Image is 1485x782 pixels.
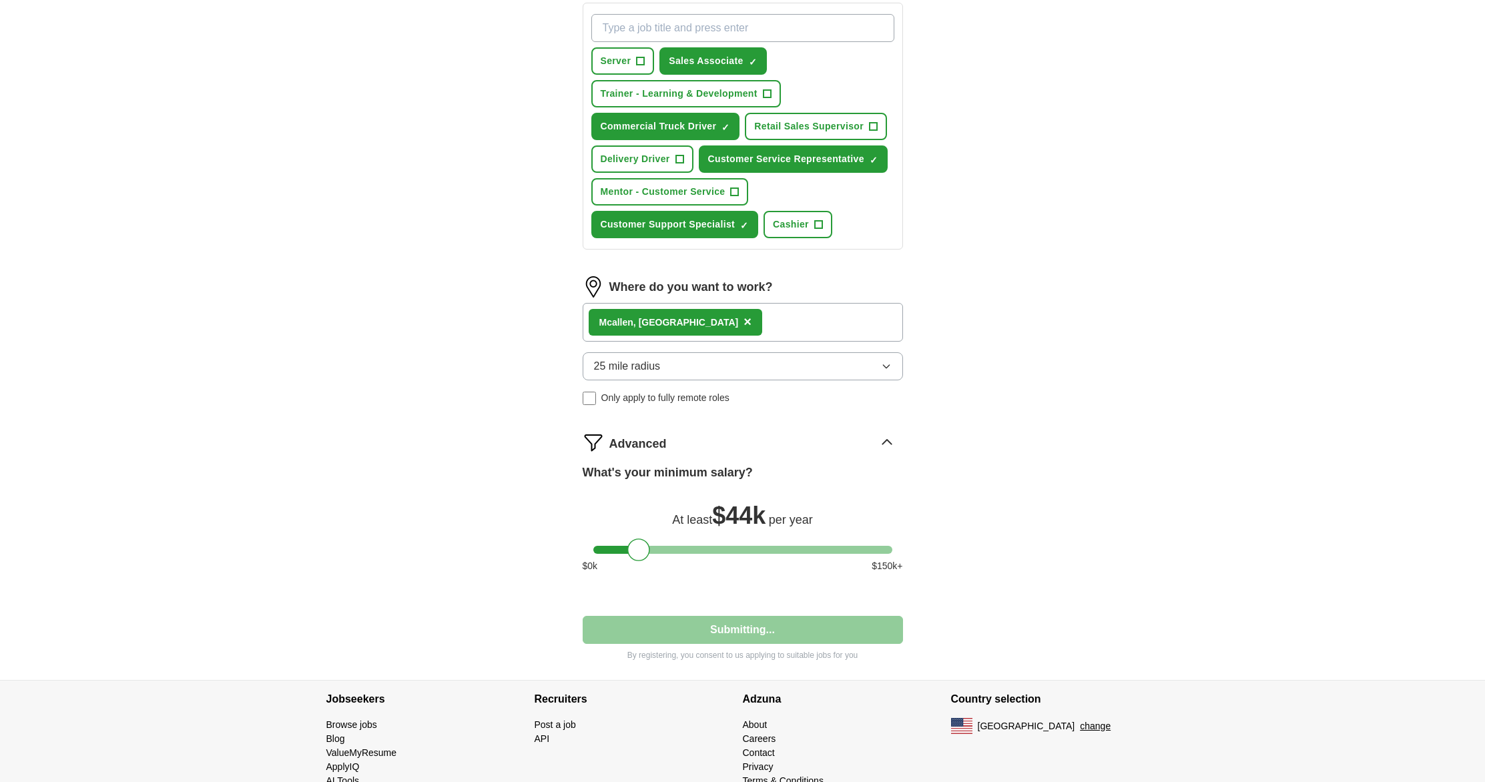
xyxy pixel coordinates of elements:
a: Contact [743,747,775,758]
span: Customer Service Representative [708,152,864,166]
button: Commercial Truck Driver✓ [591,113,740,140]
button: Cashier [764,211,832,238]
span: Server [601,54,631,68]
label: Where do you want to work? [609,278,773,296]
span: Retail Sales Supervisor [754,119,864,133]
span: Advanced [609,435,667,453]
input: Only apply to fully remote roles [583,392,596,405]
button: Submitting... [583,616,903,644]
a: Blog [326,733,345,744]
p: By registering, you consent to us applying to suitable jobs for you [583,649,903,661]
span: Sales Associate [669,54,743,68]
span: ✓ [870,155,878,165]
a: Privacy [743,761,774,772]
span: [GEOGRAPHIC_DATA] [978,719,1075,733]
input: Type a job title and press enter [591,14,894,42]
a: ValueMyResume [326,747,397,758]
strong: Mcallen [599,317,633,328]
button: Retail Sales Supervisor [745,113,887,140]
a: ApplyIQ [326,761,360,772]
a: Post a job [535,719,576,730]
button: Server [591,47,655,75]
span: Cashier [773,218,809,232]
span: per year [769,513,813,526]
button: Mentor - Customer Service [591,178,749,206]
span: ✓ [721,122,729,133]
a: About [743,719,768,730]
a: Careers [743,733,776,744]
span: Delivery Driver [601,152,670,166]
label: What's your minimum salary? [583,464,753,482]
button: 25 mile radius [583,352,903,380]
a: Browse jobs [326,719,377,730]
span: $ 0 k [583,559,598,573]
span: Only apply to fully remote roles [601,391,729,405]
img: filter [583,432,604,453]
button: Customer Support Specialist✓ [591,211,759,238]
span: 25 mile radius [594,358,661,374]
img: location.png [583,276,604,298]
button: Trainer - Learning & Development [591,80,781,107]
h4: Country selection [951,681,1159,718]
span: Trainer - Learning & Development [601,87,758,101]
button: change [1080,719,1111,733]
button: Delivery Driver [591,145,693,173]
button: Sales Associate✓ [659,47,766,75]
span: × [744,314,752,329]
img: US flag [951,718,972,734]
button: × [744,312,752,332]
span: ✓ [749,57,757,67]
span: At least [672,513,712,526]
a: API [535,733,550,744]
span: $ 44k [712,502,766,529]
button: Customer Service Representative✓ [699,145,888,173]
div: , [GEOGRAPHIC_DATA] [599,316,739,330]
span: Customer Support Specialist [601,218,735,232]
span: Commercial Truck Driver [601,119,717,133]
span: ✓ [740,220,748,231]
span: Mentor - Customer Service [601,185,725,199]
span: $ 150 k+ [872,559,902,573]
